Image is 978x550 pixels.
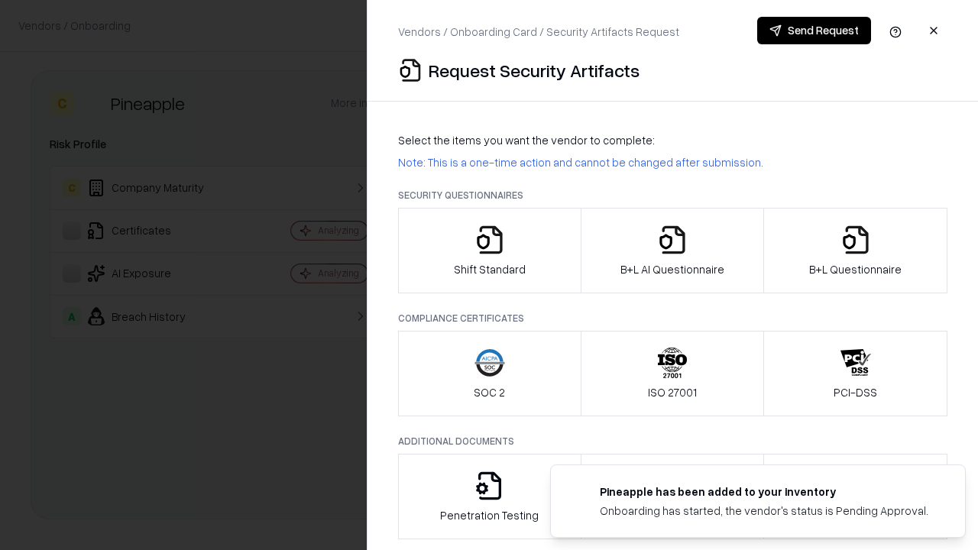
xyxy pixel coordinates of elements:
p: Shift Standard [454,261,526,277]
p: Vendors / Onboarding Card / Security Artifacts Request [398,24,679,40]
p: Request Security Artifacts [429,58,640,82]
button: PCI-DSS [763,331,947,416]
p: PCI-DSS [834,384,877,400]
img: pineappleenergy.com [569,484,588,502]
button: Send Request [757,17,871,44]
p: Select the items you want the vendor to complete: [398,132,947,148]
div: Pineapple has been added to your inventory [600,484,928,500]
p: Penetration Testing [440,507,539,523]
p: Compliance Certificates [398,312,947,325]
button: ISO 27001 [581,331,765,416]
div: Onboarding has started, the vendor's status is Pending Approval. [600,503,928,519]
button: Penetration Testing [398,454,581,539]
p: ISO 27001 [648,384,697,400]
p: B+L Questionnaire [809,261,902,277]
button: Data Processing Agreement [763,454,947,539]
button: B+L AI Questionnaire [581,208,765,293]
button: SOC 2 [398,331,581,416]
p: Security Questionnaires [398,189,947,202]
button: Shift Standard [398,208,581,293]
p: Additional Documents [398,435,947,448]
button: B+L Questionnaire [763,208,947,293]
p: Note: This is a one-time action and cannot be changed after submission. [398,154,947,170]
p: B+L AI Questionnaire [620,261,724,277]
button: Privacy Policy [581,454,765,539]
p: SOC 2 [474,384,505,400]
